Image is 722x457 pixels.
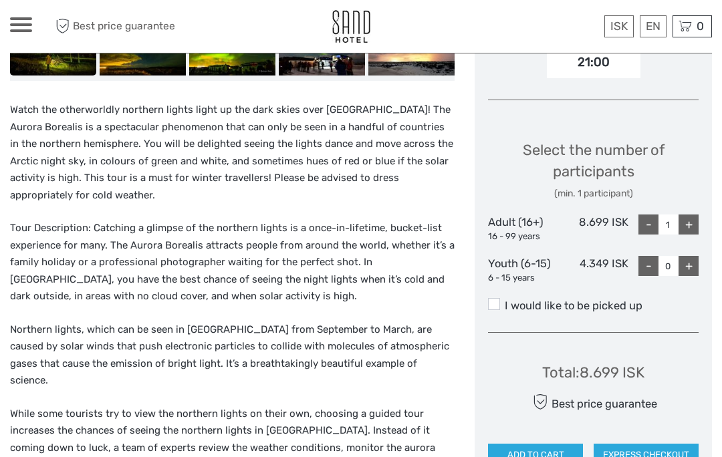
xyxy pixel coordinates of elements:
div: (min. 1 participant) [488,187,699,200]
div: - [638,214,658,235]
div: Select the number of participants [488,140,699,200]
div: 6 - 15 years [488,272,558,285]
p: Tour Description: Catching a glimpse of the northern lights is a once-in-lifetime, bucket-list ex... [10,220,455,305]
div: Youth (6-15) [488,256,558,284]
div: - [638,256,658,276]
div: 8.699 ISK [558,214,628,243]
div: Total : 8.699 ISK [542,362,644,383]
div: EN [640,15,667,37]
img: 186-9edf1c15-b972-4976-af38-d04df2434085_logo_small.jpg [332,10,370,43]
p: We're away right now. Please check back later! [19,23,151,34]
span: Best price guarantee [52,15,186,37]
div: 21:00 [547,47,640,78]
p: Watch the otherworldly northern lights light up the dark skies over [GEOGRAPHIC_DATA]! The Aurora... [10,102,455,204]
div: Best price guarantee [529,390,657,414]
button: Open LiveChat chat widget [154,21,170,37]
div: + [679,256,699,276]
span: 0 [695,19,706,33]
div: 4.349 ISK [558,256,628,284]
div: 16 - 99 years [488,231,558,243]
span: ISK [610,19,628,33]
label: I would like to be picked up [488,298,699,314]
p: Northern lights, which can be seen in [GEOGRAPHIC_DATA] from September to March, are caused by so... [10,321,455,390]
div: Adult (16+) [488,214,558,243]
div: + [679,214,699,235]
